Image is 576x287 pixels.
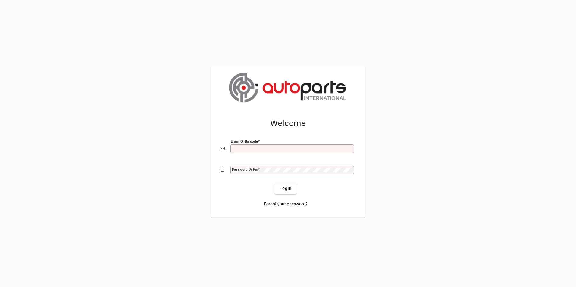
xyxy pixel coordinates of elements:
span: Login [279,185,292,192]
a: Forgot your password? [261,199,310,210]
h2: Welcome [221,118,355,128]
span: Forgot your password? [264,201,308,207]
button: Login [274,183,296,194]
mat-label: Password or Pin [232,167,258,171]
mat-label: Email or Barcode [231,139,258,143]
